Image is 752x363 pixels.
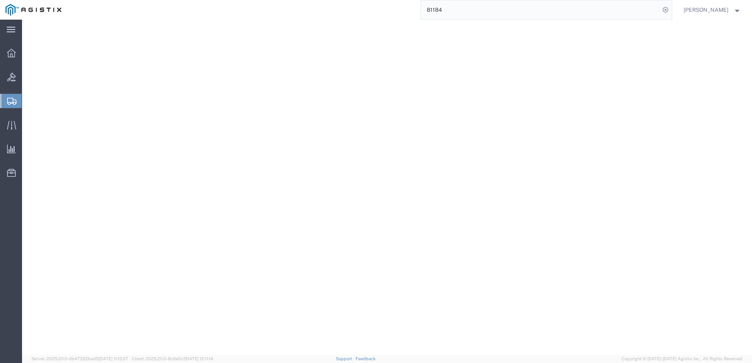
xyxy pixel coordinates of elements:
span: Copyright © [DATE]-[DATE] Agistix Inc., All Rights Reserved [621,356,743,362]
a: Feedback [356,356,376,361]
button: [PERSON_NAME] [683,5,741,15]
img: logo [6,4,61,16]
span: [DATE] 11:13:37 [99,356,128,361]
a: Support [336,356,356,361]
span: [DATE] 12:11:14 [185,356,213,361]
iframe: FS Legacy Container [22,20,752,355]
span: Client: 2025.20.0-8c6e0cf [132,356,213,361]
span: Dylan Jewell [684,5,728,14]
input: Search for shipment number, reference number [421,0,660,19]
span: Server: 2025.20.0-db47332bad5 [31,356,128,361]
